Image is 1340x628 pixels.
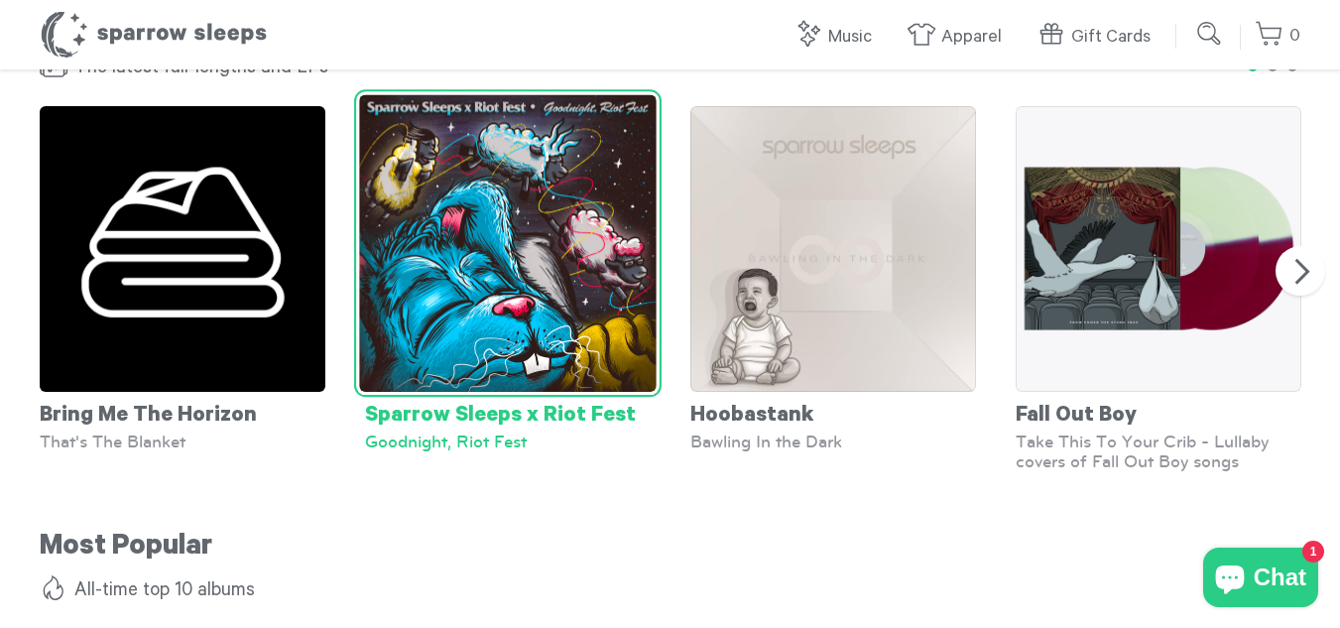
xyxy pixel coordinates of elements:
img: RiotFestCover2025_f0c3ff46-2987-413d-b2a7-3322b85762af_grande.jpg [359,94,657,392]
div: That's The Blanket [40,432,325,451]
div: Bawling In the Dark [690,432,976,451]
h2: Most Popular [40,531,1300,567]
img: BringMeTheHorizon-That_sTheBlanket-Cover_grande.png [40,106,325,392]
a: 0 [1255,15,1300,58]
a: Gift Cards [1036,16,1160,59]
button: Next [1276,246,1325,296]
div: Take This To Your Crib - Lullaby covers of Fall Out Boy songs [1016,432,1301,471]
div: Goodnight, Riot Fest [365,432,651,451]
h1: Sparrow Sleeps [40,10,268,60]
a: Sparrow Sleeps x Riot Fest Goodnight, Riot Fest [365,106,651,451]
inbox-online-store-chat: Shopify online store chat [1197,548,1324,612]
a: Hoobastank Bawling In the Dark [690,106,976,451]
div: Hoobastank [690,392,976,432]
div: Bring Me The Horizon [40,392,325,432]
img: SS_FUTST_SSEXCLUSIVE_6d2c3e95-2d39-4810-a4f6-2e3a860c2b91_grande.png [1016,106,1301,392]
a: Apparel [907,16,1012,59]
div: Fall Out Boy [1016,392,1301,432]
a: Music [793,16,882,59]
div: Sparrow Sleeps x Riot Fest [365,392,651,432]
img: Hoobastank_-_Bawling_In_The_Dark_-_Cover_3000x3000_c6cbc220-6762-4f53-8157-d43f2a1c9256_grande.jpg [690,106,976,392]
input: Submit [1190,14,1230,54]
a: Bring Me The Horizon That's The Blanket [40,106,325,451]
a: Fall Out Boy Take This To Your Crib - Lullaby covers of Fall Out Boy songs [1016,106,1301,471]
h4: All-time top 10 albums [40,577,1300,607]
